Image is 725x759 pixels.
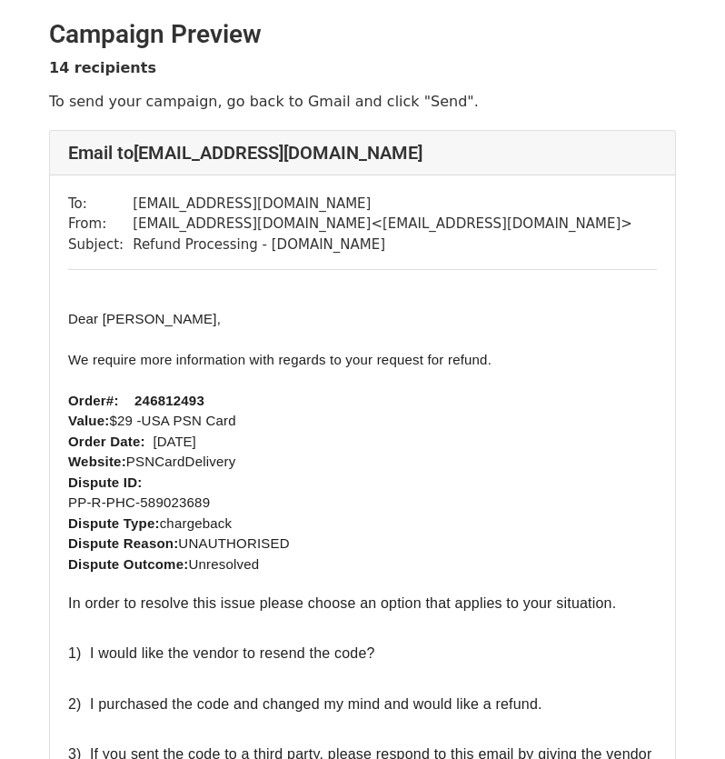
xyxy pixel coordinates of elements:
[68,535,178,551] strong: Dispute Reason:
[68,413,109,428] strong: Value:
[133,235,632,255] td: Refund Processing - [DOMAIN_NAME]
[109,413,117,428] span: $
[68,556,188,572] strong: Dispute Outcome:
[68,595,616,611] font: In order to resolve this issue please choose an option that applies to your situation.
[49,19,676,50] h2: Campaign Preview
[68,645,375,661] font: 1) I would like the vendor to resend the code?
[68,194,133,215] td: To:
[68,556,259,572] font: Unresolved
[68,413,236,428] font: 29 -
[68,535,290,551] font: UNAUTHORISED
[153,434,195,449] span: [DATE]
[68,454,235,469] font: PSNCardDelivery
[68,494,210,510] font: PP-R-PHC-589023689
[68,142,657,164] h4: Email to [EMAIL_ADDRESS][DOMAIN_NAME]
[68,393,204,408] font: Order#: 246812493
[133,214,632,235] td: [EMAIL_ADDRESS][DOMAIN_NAME] < [EMAIL_ADDRESS][DOMAIN_NAME] >
[49,59,156,76] strong: 14 recipients
[68,235,133,255] td: Subject:
[142,413,236,428] span: USA PSN Card
[68,515,232,531] font: chargeback
[68,214,133,235] td: From:
[68,454,126,469] strong: Website:
[68,311,221,326] font: Dear [PERSON_NAME],
[68,434,145,449] b: Order Date:
[68,352,492,367] font: We require more information with regards to your request for refund.
[68,474,142,490] strong: Dispute ID:
[68,696,542,712] font: 2) I purchased the code and changed my mind and would like a refund.
[68,515,160,531] strong: Dispute Type:
[49,92,676,111] p: To send your campaign, go back to Gmail and click "Send".
[133,194,632,215] td: [EMAIL_ADDRESS][DOMAIN_NAME]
